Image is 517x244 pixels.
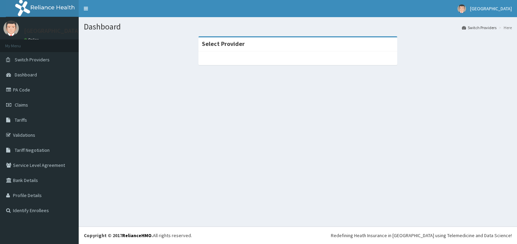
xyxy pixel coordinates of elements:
[122,232,152,239] a: RelianceHMO
[15,117,27,123] span: Tariffs
[24,28,80,34] p: [GEOGRAPHIC_DATA]
[15,57,50,63] span: Switch Providers
[457,4,466,13] img: User Image
[84,22,512,31] h1: Dashboard
[24,37,40,42] a: Online
[79,227,517,244] footer: All rights reserved.
[470,5,512,12] span: [GEOGRAPHIC_DATA]
[15,147,50,153] span: Tariff Negotiation
[15,102,28,108] span: Claims
[202,40,245,48] strong: Select Provider
[462,25,496,30] a: Switch Providers
[15,72,37,78] span: Dashboard
[3,21,19,36] img: User Image
[497,25,512,30] li: Here
[84,232,153,239] strong: Copyright © 2017 .
[331,232,512,239] div: Redefining Heath Insurance in [GEOGRAPHIC_DATA] using Telemedicine and Data Science!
